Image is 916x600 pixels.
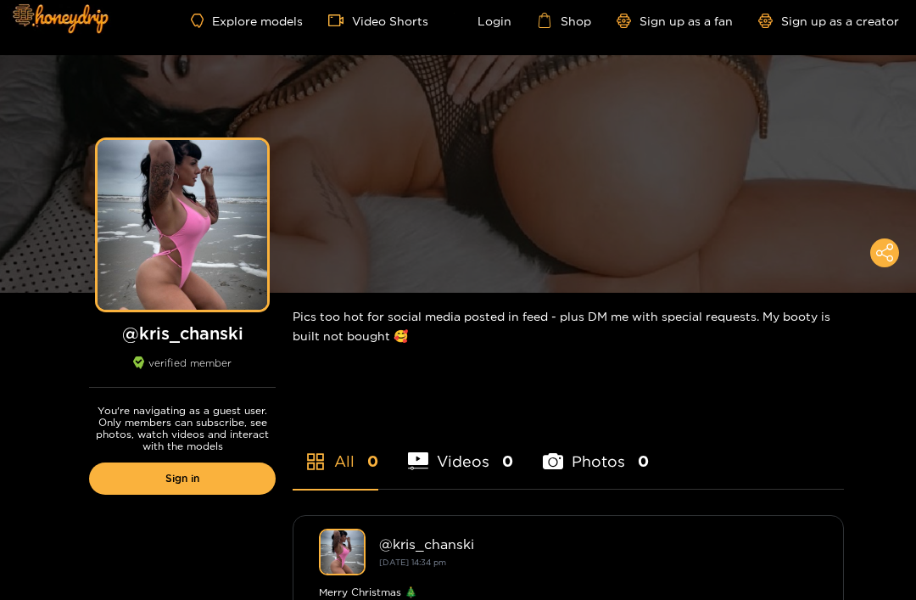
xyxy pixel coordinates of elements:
div: Pics too hot for social media posted in feed - plus DM me with special requests. My booty is buil... [293,293,844,359]
li: Photos [543,412,649,489]
a: Sign up as a fan [617,14,733,28]
a: Shop [537,13,591,28]
h1: @ kris_chanski [89,322,276,344]
small: [DATE] 14:34 pm [379,558,446,567]
a: Sign up as a creator [758,14,899,28]
li: Videos [408,412,513,489]
div: @ kris_chanski [379,536,818,552]
a: Sign in [89,463,276,495]
span: video-camera [328,13,352,28]
a: Explore models [191,14,303,28]
span: 0 [638,451,649,472]
div: verified member [89,356,276,388]
img: kris_chanski [319,529,366,575]
span: 0 [367,451,378,472]
span: appstore [305,451,326,472]
span: 0 [502,451,513,472]
a: Video Shorts [328,13,428,28]
a: Login [454,13,511,28]
p: You're navigating as a guest user. Only members can subscribe, see photos, watch videos and inter... [89,405,276,452]
li: All [293,412,378,489]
